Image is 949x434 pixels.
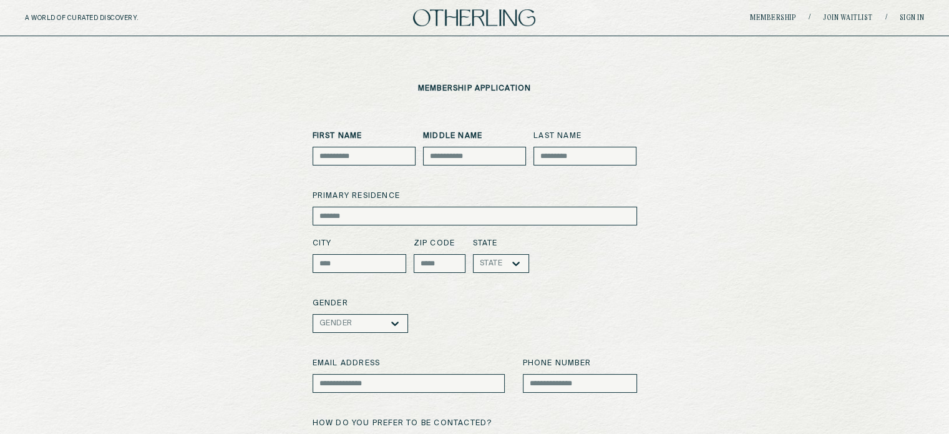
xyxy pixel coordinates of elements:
input: gender-dropdown [353,319,355,328]
input: state-dropdown [502,259,505,268]
a: Membership [750,14,796,22]
label: Last Name [533,131,636,142]
a: Sign in [900,14,925,22]
img: logo [413,9,535,26]
label: Gender [313,298,637,309]
div: Gender [319,319,353,328]
label: zip code [414,238,465,249]
label: primary residence [313,190,637,202]
label: Middle Name [423,131,526,142]
label: How do you prefer to be contacted? [313,418,637,429]
h5: A WORLD OF CURATED DISCOVERY. [25,14,193,22]
label: State [473,238,529,249]
div: State [480,259,503,268]
a: Join waitlist [823,14,873,22]
label: First Name [313,131,416,142]
label: Email address [313,358,505,369]
p: membership application [418,84,531,93]
label: Phone number [523,358,637,369]
label: City [313,238,406,249]
span: / [885,13,887,22]
span: / [809,13,810,22]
